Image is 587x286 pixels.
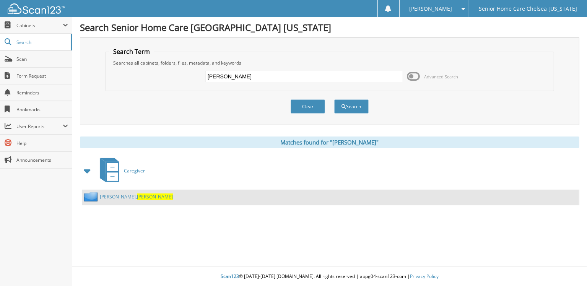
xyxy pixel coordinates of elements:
span: Announcements [16,157,68,163]
img: folder2.png [84,192,100,201]
span: Advanced Search [424,74,458,80]
span: Caregiver [124,167,145,174]
span: Bookmarks [16,106,68,113]
h1: Search Senior Home Care [GEOGRAPHIC_DATA] [US_STATE] [80,21,579,34]
div: © [DATE]-[DATE] [DOMAIN_NAME]. All rights reserved | appg04-scan123-com | [72,267,587,286]
button: Clear [291,99,325,114]
span: Scan [16,56,68,62]
span: Search [16,39,67,45]
span: [PERSON_NAME] [137,193,173,200]
span: Scan123 [221,273,239,279]
span: Senior Home Care Chelsea [US_STATE] [479,6,577,11]
span: User Reports [16,123,63,130]
a: [PERSON_NAME],[PERSON_NAME] [100,193,173,200]
div: Matches found for "[PERSON_NAME]" [80,136,579,148]
legend: Search Term [109,47,154,56]
iframe: Chat Widget [549,249,587,286]
a: Privacy Policy [410,273,439,279]
img: scan123-logo-white.svg [8,3,65,14]
div: Searches all cabinets, folders, files, metadata, and keywords [109,60,550,66]
span: Help [16,140,68,146]
a: Caregiver [95,156,145,186]
span: Cabinets [16,22,63,29]
button: Search [334,99,369,114]
span: Reminders [16,89,68,96]
span: Form Request [16,73,68,79]
span: [PERSON_NAME] [409,6,452,11]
